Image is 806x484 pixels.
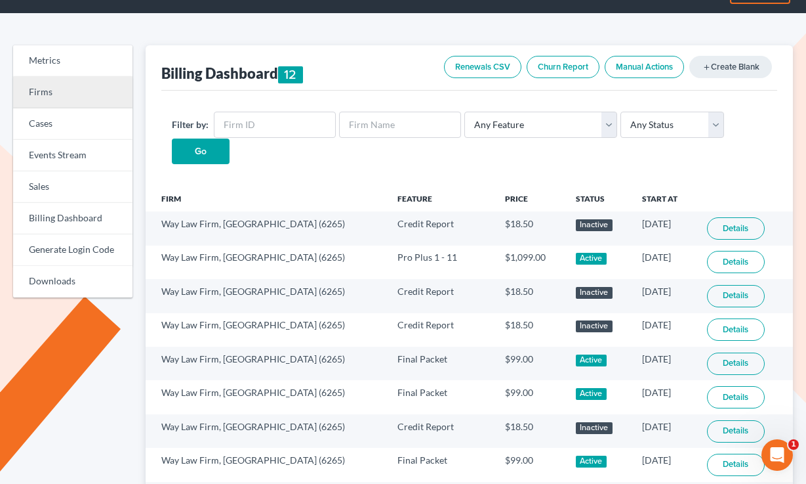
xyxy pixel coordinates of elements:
a: Downloads [13,266,132,297]
a: Details [707,319,765,341]
a: Sales [13,171,132,203]
div: 12 [278,66,304,83]
td: Way Law Firm, [GEOGRAPHIC_DATA] (6265) [146,313,387,347]
td: $18.50 [494,211,565,245]
td: [DATE] [632,347,696,380]
th: Firm [146,185,387,211]
td: [DATE] [632,211,696,245]
div: Active [576,388,607,400]
a: Details [707,251,765,273]
a: Billing Dashboard [13,203,132,234]
td: [DATE] [632,448,696,481]
i: add [702,63,711,72]
div: Active [576,253,607,265]
a: Details [707,217,765,240]
td: $18.50 [494,414,565,448]
div: Inactive [576,287,613,299]
th: Status [565,185,632,211]
td: Way Law Firm, [GEOGRAPHIC_DATA] (6265) [146,279,387,313]
td: [DATE] [632,246,696,279]
td: Way Law Firm, [GEOGRAPHIC_DATA] (6265) [146,347,387,380]
a: Details [707,420,765,443]
td: $1,099.00 [494,246,565,279]
div: Active [576,355,607,366]
a: Renewals CSV [444,56,521,78]
td: [DATE] [632,313,696,347]
td: Final Packet [387,380,494,414]
a: Churn Report [527,56,599,78]
input: Firm Name [339,112,461,138]
td: $99.00 [494,380,565,414]
a: Events Stream [13,140,132,171]
td: Credit Report [387,414,494,448]
a: Details [707,353,765,375]
div: Active [576,456,607,468]
td: $99.00 [494,347,565,380]
th: Start At [632,185,696,211]
td: Pro Plus 1 - 11 [387,246,494,279]
td: Way Law Firm, [GEOGRAPHIC_DATA] (6265) [146,246,387,279]
a: Cases [13,108,132,140]
span: 1 [788,439,799,450]
label: Filter by: [172,118,209,131]
input: Firm ID [214,112,336,138]
td: Credit Report [387,211,494,245]
td: $18.50 [494,279,565,313]
a: Manual Actions [605,56,684,78]
div: Inactive [576,422,613,434]
a: Details [707,386,765,408]
a: addCreate Blank [689,56,772,78]
th: Price [494,185,565,211]
td: [DATE] [632,380,696,414]
td: Final Packet [387,347,494,380]
input: Go [172,139,230,165]
div: Inactive [576,219,613,231]
iframe: Intercom live chat [761,439,793,471]
td: [DATE] [632,279,696,313]
td: Way Law Firm, [GEOGRAPHIC_DATA] (6265) [146,380,387,414]
td: Final Packet [387,448,494,481]
div: Billing Dashboard [161,64,304,83]
a: Details [707,454,765,476]
td: Credit Report [387,313,494,347]
a: Details [707,285,765,307]
a: Metrics [13,45,132,77]
td: Way Law Firm, [GEOGRAPHIC_DATA] (6265) [146,414,387,448]
a: Generate Login Code [13,234,132,266]
td: Way Law Firm, [GEOGRAPHIC_DATA] (6265) [146,448,387,481]
div: Inactive [576,320,613,332]
td: [DATE] [632,414,696,448]
td: Way Law Firm, [GEOGRAPHIC_DATA] (6265) [146,211,387,245]
a: Firms [13,77,132,108]
td: $99.00 [494,448,565,481]
td: Credit Report [387,279,494,313]
td: $18.50 [494,313,565,347]
th: Feature [387,185,494,211]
